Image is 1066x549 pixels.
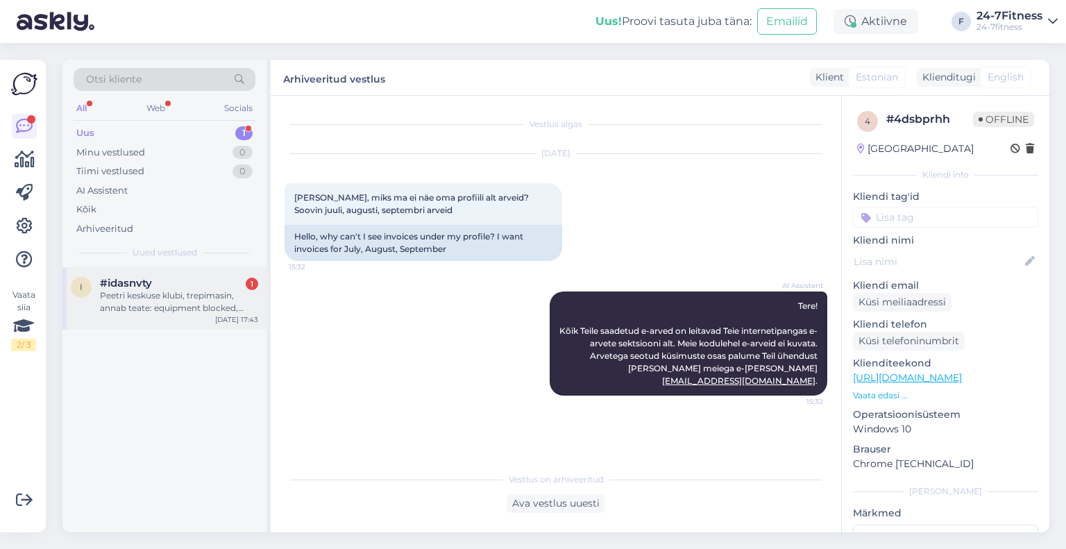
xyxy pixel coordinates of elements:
div: Kliendi info [853,169,1038,181]
div: Aktiivne [834,9,918,34]
span: #idasnvty [100,277,152,289]
p: Kliendi nimi [853,233,1038,248]
div: [GEOGRAPHIC_DATA] [857,142,974,156]
div: [PERSON_NAME] [853,485,1038,498]
div: 24-7Fitness [976,10,1042,22]
p: Chrome [TECHNICAL_ID] [853,457,1038,471]
a: 24-7Fitness24-7fitness [976,10,1058,33]
div: Kõik [76,203,96,217]
p: Kliendi email [853,278,1038,293]
span: Offline [973,112,1034,127]
p: Kliendi tag'id [853,189,1038,204]
div: 1 [235,126,253,140]
div: Peetri keskuse klubi, trepimasin, annab teate: equipment blocked, contact technical support [100,289,258,314]
p: Vaata edasi ... [853,389,1038,402]
p: Märkmed [853,506,1038,521]
p: Operatsioonisüsteem [853,407,1038,422]
div: 2 / 3 [11,339,36,351]
div: [DATE] 17:43 [215,314,258,325]
div: Proovi tasuta juba täna: [595,13,752,30]
div: # 4dsbprhh [886,111,973,128]
div: Socials [221,99,255,117]
div: 1 [246,278,258,290]
span: 4 [865,116,870,126]
div: [DATE] [285,147,827,160]
label: Arhiveeritud vestlus [283,68,385,87]
span: 15:32 [289,262,341,272]
span: AI Assistent [771,280,823,291]
span: Tere! Kõik Teile saadetud e-arved on leitavad Teie internetipangas e-arvete sektsiooni alt. Meie ... [559,301,820,386]
p: Brauser [853,442,1038,457]
div: Küsi meiliaadressi [853,293,951,312]
div: Uus [76,126,94,140]
span: Otsi kliente [86,72,142,87]
div: Vaata siia [11,289,36,351]
img: Askly Logo [11,71,37,97]
p: Kliendi telefon [853,317,1038,332]
span: Uued vestlused [133,246,197,259]
div: F [951,12,971,31]
div: 24-7fitness [976,22,1042,33]
div: Hello, why can't I see invoices under my profile? I want invoices for July, August, September [285,225,562,261]
b: Uus! [595,15,622,28]
div: Tiimi vestlused [76,164,144,178]
div: Minu vestlused [76,146,145,160]
div: Küsi telefoninumbrit [853,332,965,350]
p: Klienditeekond [853,356,1038,371]
div: Web [144,99,168,117]
div: 0 [232,146,253,160]
div: Ava vestlus uuesti [507,494,605,513]
input: Lisa tag [853,207,1038,228]
span: English [988,70,1024,85]
span: Estonian [856,70,898,85]
div: AI Assistent [76,184,128,198]
div: Arhiveeritud [76,222,133,236]
span: Vestlus on arhiveeritud [509,473,604,486]
div: All [74,99,90,117]
span: [PERSON_NAME], miks ma ei näe oma profiili alt arveid? Soovin juuli, augusti, septembri arveid [294,192,531,215]
a: [EMAIL_ADDRESS][DOMAIN_NAME] [662,375,815,386]
p: Windows 10 [853,422,1038,437]
span: 15:32 [771,396,823,407]
div: 0 [232,164,253,178]
div: Klient [810,70,844,85]
input: Lisa nimi [854,254,1022,269]
div: Vestlus algas [285,118,827,130]
span: i [80,282,83,292]
button: Emailid [757,8,817,35]
div: Klienditugi [917,70,976,85]
a: [URL][DOMAIN_NAME] [853,371,962,384]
